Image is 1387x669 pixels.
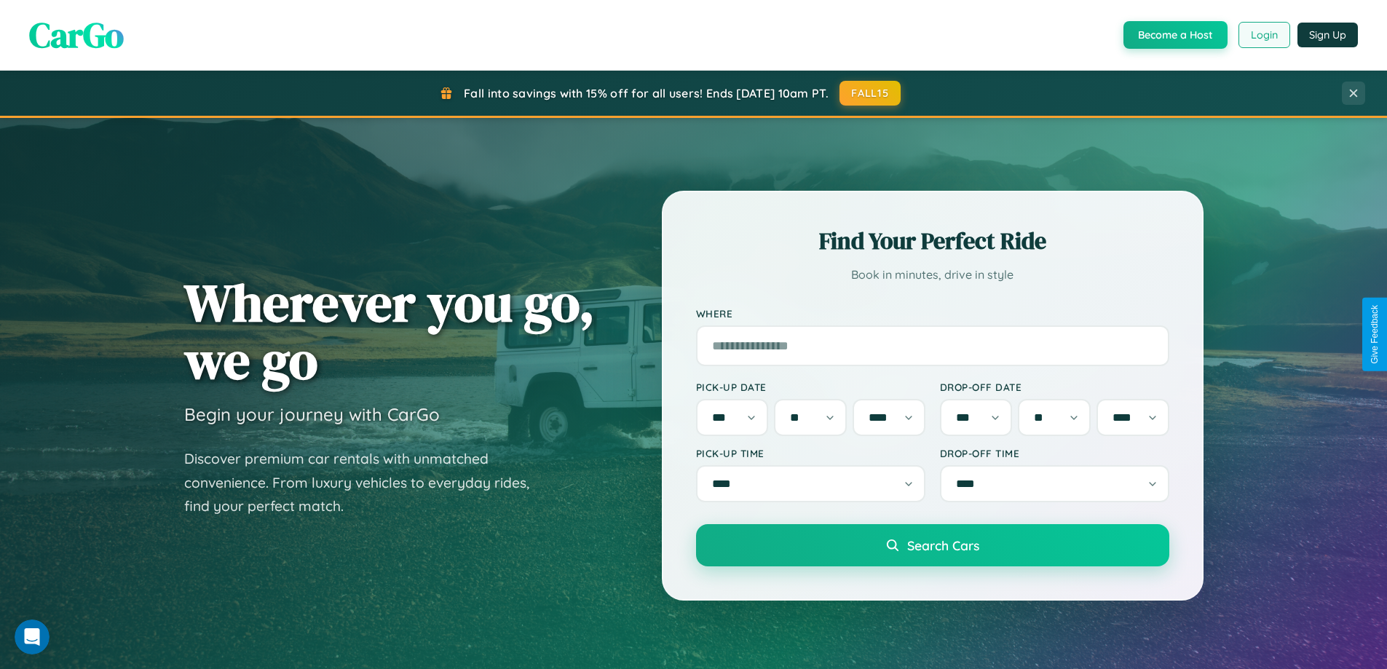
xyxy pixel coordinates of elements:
h3: Begin your journey with CarGo [184,403,440,425]
label: Drop-off Date [940,381,1169,393]
div: Give Feedback [1370,305,1380,364]
button: Login [1238,22,1290,48]
span: CarGo [29,11,124,59]
label: Where [696,307,1169,320]
button: Become a Host [1123,21,1228,49]
span: Fall into savings with 15% off for all users! Ends [DATE] 10am PT. [464,86,829,100]
p: Book in minutes, drive in style [696,264,1169,285]
label: Pick-up Date [696,381,925,393]
button: Sign Up [1297,23,1358,47]
h1: Wherever you go, we go [184,274,595,389]
button: Search Cars [696,524,1169,566]
span: Search Cars [907,537,979,553]
label: Drop-off Time [940,447,1169,459]
h2: Find Your Perfect Ride [696,225,1169,257]
p: Discover premium car rentals with unmatched convenience. From luxury vehicles to everyday rides, ... [184,447,548,518]
button: FALL15 [839,81,901,106]
label: Pick-up Time [696,447,925,459]
iframe: Intercom live chat [15,619,50,654]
